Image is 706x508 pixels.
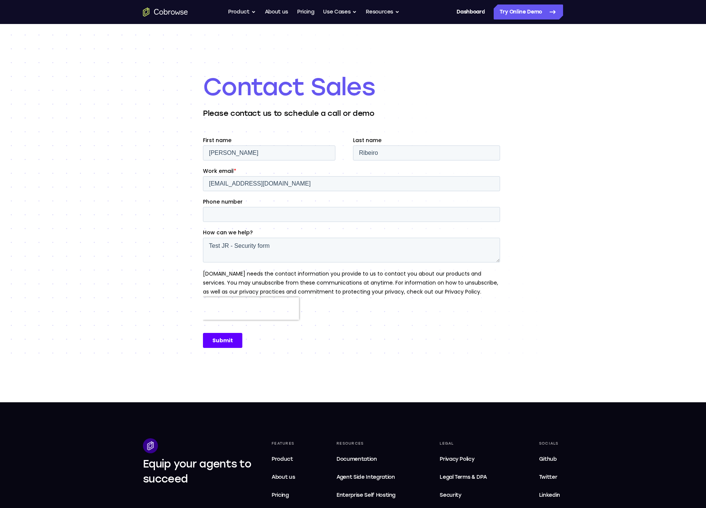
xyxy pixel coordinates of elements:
span: About us [272,474,295,480]
a: Dashboard [457,4,485,19]
div: Resources [333,438,407,449]
span: Product [272,456,293,462]
button: Use Cases [323,4,357,19]
span: Linkedin [539,492,560,498]
div: Legal [437,438,506,449]
a: Pricing [297,4,314,19]
a: Twitter [536,470,563,485]
iframe: Form 0 [203,136,503,354]
span: Documentation [336,456,377,462]
a: Security [437,488,506,503]
a: Linkedin [536,488,563,503]
span: Security [440,492,461,498]
span: Pricing [272,492,289,498]
span: Legal Terms & DPA [440,474,487,480]
span: Equip your agents to succeed [143,457,251,485]
a: About us [269,470,304,485]
span: Twitter [539,474,557,480]
div: Socials [536,438,563,449]
div: Features [269,438,304,449]
a: Pricing [269,488,304,503]
a: Privacy Policy [437,452,506,467]
a: Enterprise Self Hosting [333,488,407,503]
a: About us [265,4,288,19]
a: Legal Terms & DPA [437,470,506,485]
span: Github [539,456,557,462]
a: Try Online Demo [494,4,563,19]
a: Product [269,452,304,467]
button: Product [228,4,256,19]
span: Privacy Policy [440,456,474,462]
a: Github [536,452,563,467]
a: Agent Side Integration [333,470,407,485]
button: Resources [366,4,400,19]
span: Agent Side Integration [336,473,404,482]
span: Enterprise Self Hosting [336,491,404,500]
a: Documentation [333,452,407,467]
h1: Contact Sales [203,72,503,102]
p: Please contact us to schedule a call or demo [203,108,503,118]
a: Go to the home page [143,7,188,16]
